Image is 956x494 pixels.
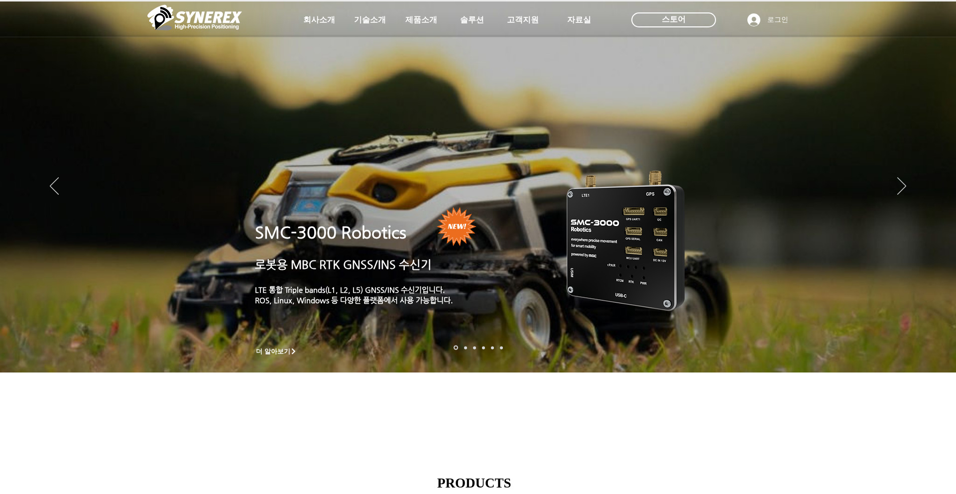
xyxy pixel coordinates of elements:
[447,10,497,30] a: 솔루션
[255,296,453,304] a: ROS, Linux, Windows 등 다양한 플랫폼에서 사용 가능합니다.
[764,15,792,25] span: 로그인
[303,15,335,25] span: 회사소개
[405,15,437,25] span: 제품소개
[50,177,59,196] button: 이전
[567,15,591,25] span: 자료실
[454,346,458,350] a: 로봇- SMC 2000
[740,10,795,29] button: 로그인
[354,15,386,25] span: 기술소개
[464,346,467,349] a: 드론 8 - SMC 2000
[345,10,395,30] a: 기술소개
[460,15,484,25] span: 솔루션
[498,10,548,30] a: 고객지원
[554,10,604,30] a: 자료실
[507,15,539,25] span: 고객지원
[251,345,301,358] a: 더 알아보기
[662,14,686,25] span: 스토어
[897,177,906,196] button: 다음
[491,346,494,349] a: 로봇
[451,346,506,350] nav: 슬라이드
[437,476,511,491] span: PRODUCTS
[482,346,485,349] a: 자율주행
[631,12,716,27] div: 스토어
[255,258,432,271] a: 로봇용 MBC RTK GNSS/INS 수신기
[473,346,476,349] a: 측량 IoT
[255,223,406,242] a: SMC-3000 Robotics
[396,10,446,30] a: 제품소개
[294,10,344,30] a: 회사소개
[553,156,700,323] img: KakaoTalk_20241224_155801212.png
[256,347,290,356] span: 더 알아보기
[147,2,242,32] img: 씨너렉스_White_simbol_대지 1.png
[500,346,503,349] a: 정밀농업
[255,285,445,294] a: LTE 통합 Triple bands(L1, L2, L5) GNSS/INS 수신기입니다.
